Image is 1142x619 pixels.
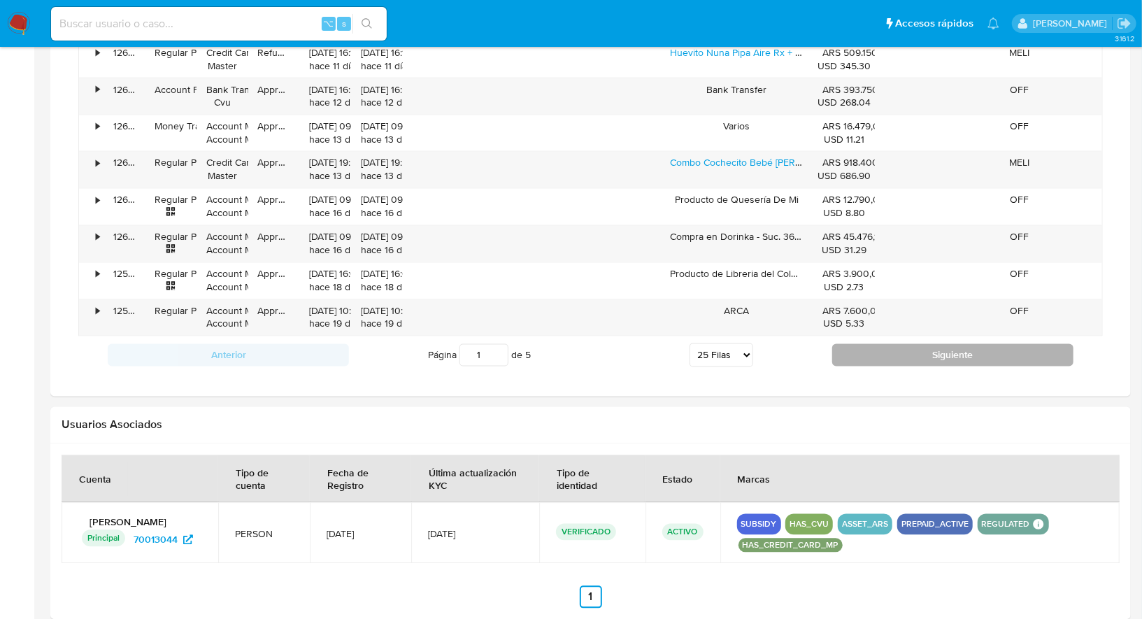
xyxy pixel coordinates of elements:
[1033,17,1112,30] p: lautaro.chamorro@mercadolibre.com
[51,15,387,33] input: Buscar usuario o caso...
[1115,33,1135,44] span: 3.161.2
[1117,16,1132,31] a: Salir
[323,17,334,30] span: ⌥
[62,418,1120,432] h2: Usuarios Asociados
[352,14,381,34] button: search-icon
[987,17,999,29] a: Notificaciones
[342,17,346,30] span: s
[895,16,973,31] span: Accesos rápidos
